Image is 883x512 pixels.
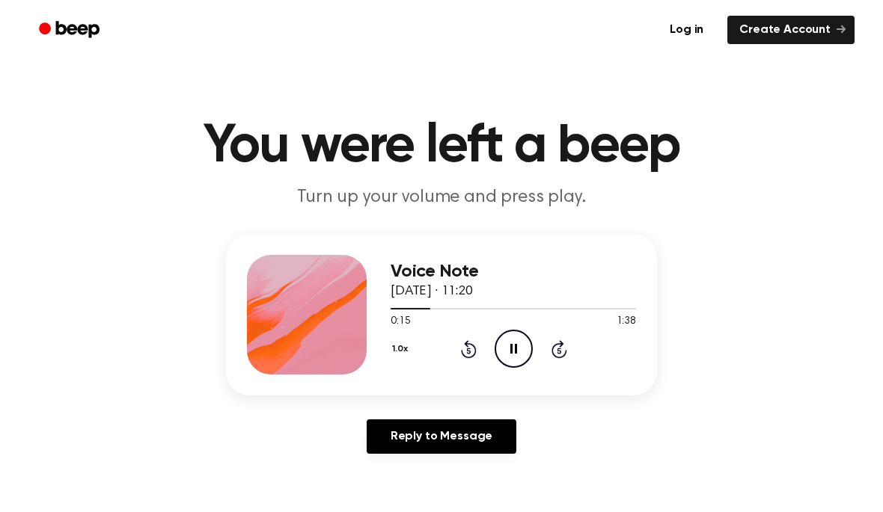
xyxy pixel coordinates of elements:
span: 0:15 [391,314,410,330]
a: Beep [28,16,113,45]
h3: Voice Note [391,262,636,282]
a: Log in [655,13,718,47]
span: 1:38 [617,314,636,330]
p: Turn up your volume and press play. [154,185,729,210]
button: 1.0x [391,336,413,362]
h1: You were left a beep [58,120,825,173]
a: Create Account [727,16,855,44]
span: [DATE] · 11:20 [391,285,473,298]
a: Reply to Message [367,419,516,454]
